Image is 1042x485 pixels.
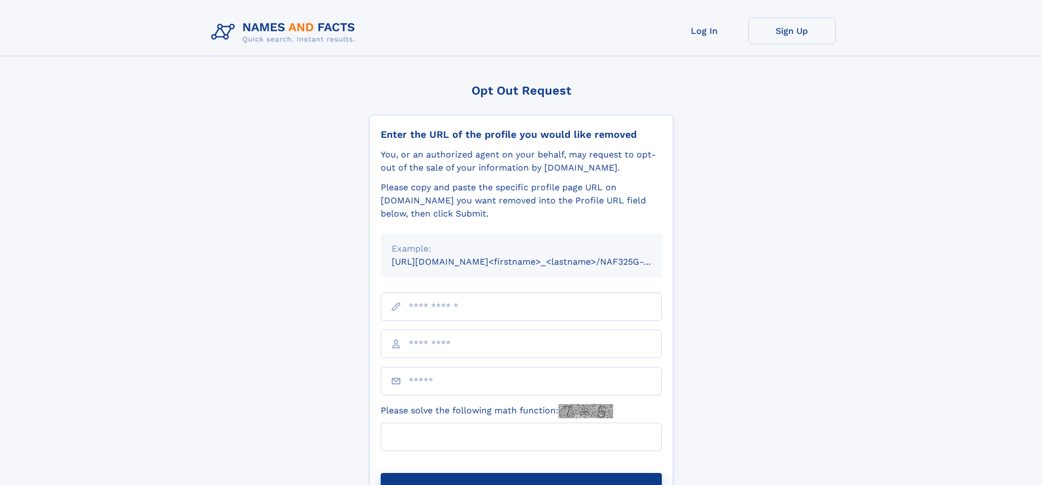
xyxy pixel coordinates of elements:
[661,17,748,44] a: Log In
[381,148,662,174] div: You, or an authorized agent on your behalf, may request to opt-out of the sale of your informatio...
[381,404,613,418] label: Please solve the following math function:
[748,17,836,44] a: Sign Up
[381,181,662,220] div: Please copy and paste the specific profile page URL on [DOMAIN_NAME] you want removed into the Pr...
[392,256,683,267] small: [URL][DOMAIN_NAME]<firstname>_<lastname>/NAF325G-xxxxxxxx
[369,84,673,97] div: Opt Out Request
[207,17,364,47] img: Logo Names and Facts
[392,242,651,255] div: Example:
[381,128,662,141] div: Enter the URL of the profile you would like removed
